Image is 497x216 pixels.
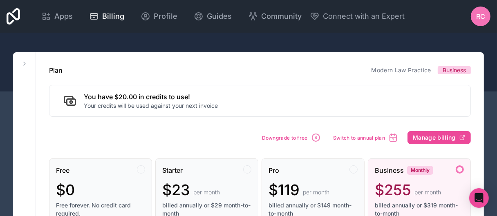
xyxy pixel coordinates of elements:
span: Manage billing [413,134,456,141]
span: per month [193,188,220,196]
span: Downgrade to free [262,135,308,141]
span: Business [443,66,466,74]
a: Guides [187,7,238,25]
span: Switch to annual plan [333,135,385,141]
span: Profile [154,11,177,22]
p: Your credits will be used against your next invoice [84,102,218,110]
button: Downgrade to free [259,130,324,145]
span: Guides [207,11,232,22]
span: Billing [102,11,124,22]
button: Connect with an Expert [310,11,405,22]
span: $255 [375,182,411,198]
span: $23 [162,182,190,198]
button: Switch to annual plan [330,130,401,145]
span: Business [375,165,404,175]
h2: You have $20.00 in credits to use! [84,92,218,102]
span: $0 [56,182,75,198]
span: Apps [54,11,73,22]
a: Apps [35,7,79,25]
span: RC [476,11,485,21]
div: Monthly [407,166,433,175]
span: Pro [269,165,279,175]
h1: Plan [49,65,63,75]
div: Open Intercom Messenger [469,188,489,208]
span: Community [261,11,302,22]
span: Starter [162,165,183,175]
span: $119 [269,182,300,198]
span: Connect with an Expert [323,11,405,22]
a: Community [242,7,308,25]
span: per month [414,188,441,196]
span: Free [56,165,69,175]
a: Billing [83,7,131,25]
a: Modern Law Practice [371,67,431,73]
button: Manage billing [407,131,471,144]
a: Profile [134,7,184,25]
span: per month [303,188,329,196]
